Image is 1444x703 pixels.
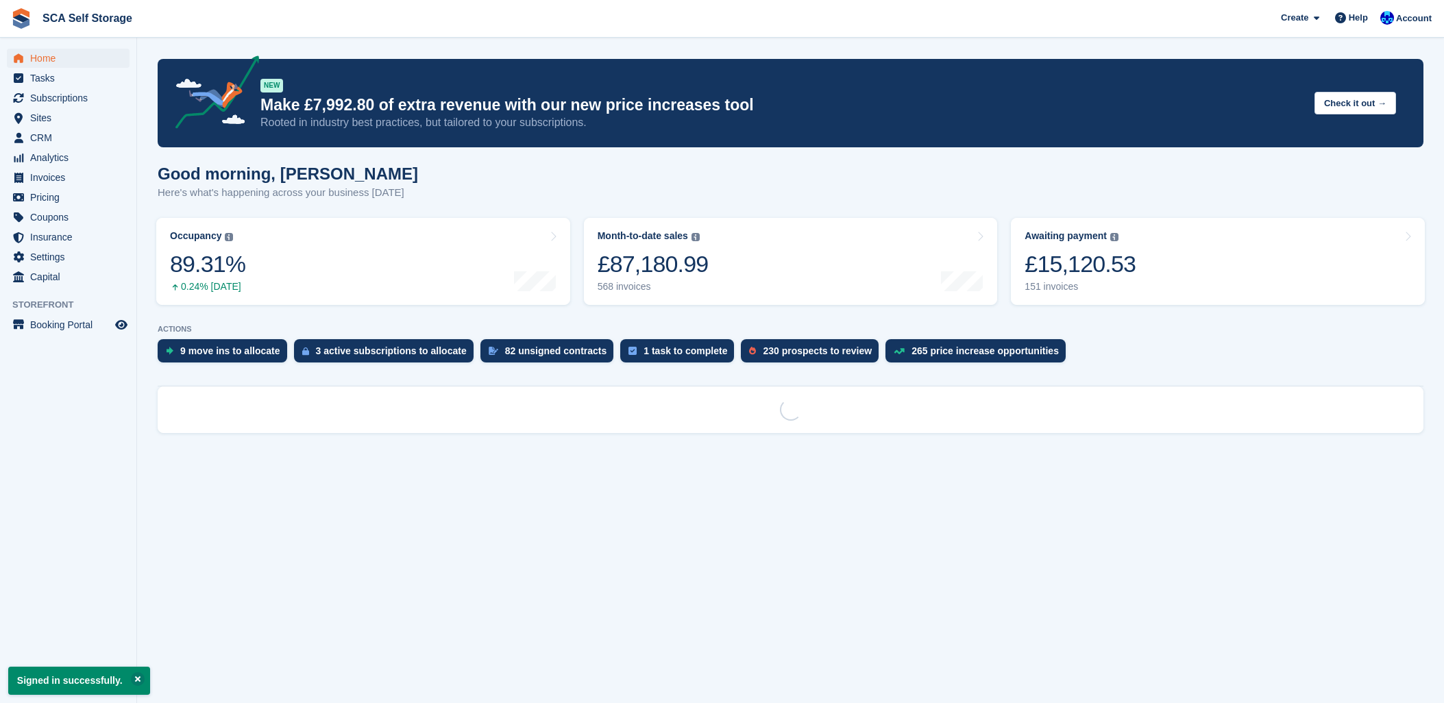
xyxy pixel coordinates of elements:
span: Subscriptions [30,88,112,108]
p: Rooted in industry best practices, but tailored to your subscriptions. [260,115,1304,130]
img: icon-info-grey-7440780725fd019a000dd9b08b2336e03edf1995a4989e88bcd33f0948082b44.svg [1110,233,1118,241]
a: Occupancy 89.31% 0.24% [DATE] [156,218,570,305]
img: prospect-51fa495bee0391a8d652442698ab0144808aea92771e9ea1ae160a38d050c398.svg [749,347,756,355]
div: 1 task to complete [644,345,727,356]
a: 3 active subscriptions to allocate [294,339,480,369]
p: ACTIONS [158,325,1423,334]
a: SCA Self Storage [37,7,138,29]
span: Capital [30,267,112,286]
img: active_subscription_to_allocate_icon-d502201f5373d7db506a760aba3b589e785aa758c864c3986d89f69b8ff3... [302,347,309,356]
p: Make £7,992.80 of extra revenue with our new price increases tool [260,95,1304,115]
a: Preview store [113,317,130,333]
span: Home [30,49,112,68]
img: task-75834270c22a3079a89374b754ae025e5fb1db73e45f91037f5363f120a921f8.svg [628,347,637,355]
button: Check it out → [1314,92,1396,114]
div: NEW [260,79,283,92]
div: Month-to-date sales [598,230,688,242]
a: menu [7,69,130,88]
div: 0.24% [DATE] [170,281,245,293]
img: move_ins_to_allocate_icon-fdf77a2bb77ea45bf5b3d319d69a93e2d87916cf1d5bf7949dd705db3b84f3ca.svg [166,347,173,355]
p: Signed in successfully. [8,667,150,695]
a: menu [7,315,130,334]
a: 230 prospects to review [741,339,885,369]
a: menu [7,108,130,127]
img: Kelly Neesham [1380,11,1394,25]
h1: Good morning, [PERSON_NAME] [158,164,418,183]
a: 9 move ins to allocate [158,339,294,369]
span: Booking Portal [30,315,112,334]
div: 568 invoices [598,281,709,293]
a: 265 price increase opportunities [885,339,1073,369]
a: Awaiting payment £15,120.53 151 invoices [1011,218,1425,305]
span: Account [1396,12,1432,25]
a: menu [7,227,130,247]
a: menu [7,267,130,286]
img: price-adjustments-announcement-icon-8257ccfd72463d97f412b2fc003d46551f7dbcb40ab6d574587a9cd5c0d94... [164,56,260,134]
a: menu [7,208,130,227]
span: Tasks [30,69,112,88]
a: menu [7,88,130,108]
a: menu [7,49,130,68]
span: Pricing [30,188,112,207]
span: Settings [30,247,112,267]
a: menu [7,247,130,267]
a: menu [7,148,130,167]
span: Insurance [30,227,112,247]
a: menu [7,188,130,207]
div: 3 active subscriptions to allocate [316,345,467,356]
span: Create [1281,11,1308,25]
img: icon-info-grey-7440780725fd019a000dd9b08b2336e03edf1995a4989e88bcd33f0948082b44.svg [692,233,700,241]
div: Awaiting payment [1025,230,1107,242]
img: stora-icon-8386f47178a22dfd0bd8f6a31ec36ba5ce8667c1dd55bd0f319d3a0aa187defe.svg [11,8,32,29]
span: Coupons [30,208,112,227]
span: Analytics [30,148,112,167]
p: Here's what's happening across your business [DATE] [158,185,418,201]
span: Help [1349,11,1368,25]
div: Occupancy [170,230,221,242]
div: 89.31% [170,250,245,278]
div: 9 move ins to allocate [180,345,280,356]
div: 151 invoices [1025,281,1136,293]
a: 82 unsigned contracts [480,339,621,369]
span: Sites [30,108,112,127]
div: 82 unsigned contracts [505,345,607,356]
a: menu [7,128,130,147]
img: price_increase_opportunities-93ffe204e8149a01c8c9dc8f82e8f89637d9d84a8eef4429ea346261dce0b2c0.svg [894,348,905,354]
img: contract_signature_icon-13c848040528278c33f63329250d36e43548de30e8caae1d1a13099fd9432cc5.svg [489,347,498,355]
div: 265 price increase opportunities [911,345,1059,356]
span: Invoices [30,168,112,187]
a: Month-to-date sales £87,180.99 568 invoices [584,218,998,305]
a: 1 task to complete [620,339,741,369]
a: menu [7,168,130,187]
img: icon-info-grey-7440780725fd019a000dd9b08b2336e03edf1995a4989e88bcd33f0948082b44.svg [225,233,233,241]
div: 230 prospects to review [763,345,872,356]
div: £87,180.99 [598,250,709,278]
div: £15,120.53 [1025,250,1136,278]
span: CRM [30,128,112,147]
span: Storefront [12,298,136,312]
